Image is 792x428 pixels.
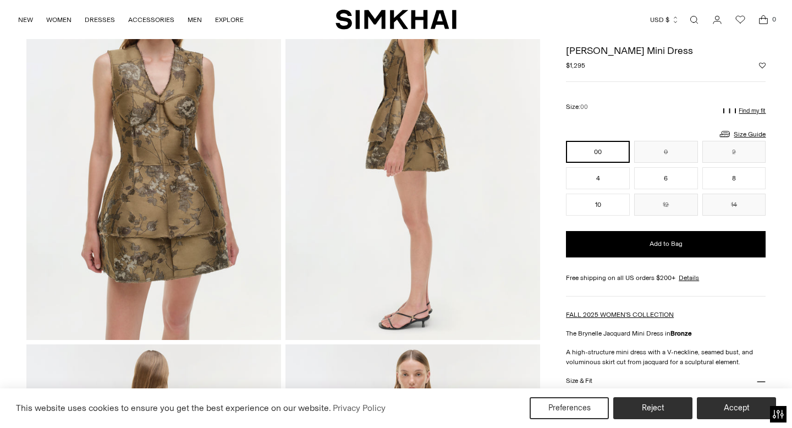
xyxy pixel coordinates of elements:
[670,330,692,337] strong: Bronze
[613,397,692,419] button: Reject
[634,167,698,189] button: 6
[566,377,592,385] h3: Size & Fit
[706,9,728,31] a: Go to the account page
[650,8,679,32] button: USD $
[702,194,766,216] button: 14
[566,367,766,395] button: Size & Fit
[580,103,588,111] span: 00
[566,231,766,257] button: Add to Bag
[566,347,766,367] p: A high-structure mini dress with a V-neckline, seamed bust, and voluminous skirt cut from jacquar...
[128,8,174,32] a: ACCESSORIES
[566,194,630,216] button: 10
[729,9,751,31] a: Wishlist
[769,14,779,24] span: 0
[752,9,774,31] a: Open cart modal
[634,194,698,216] button: 12
[188,8,202,32] a: MEN
[9,386,111,419] iframe: Sign Up via Text for Offers
[530,397,609,419] button: Preferences
[566,46,766,56] h1: [PERSON_NAME] Mini Dress
[566,328,766,338] p: The Brynelle Jacquard Mini Dress in
[702,167,766,189] button: 8
[634,141,698,163] button: 0
[566,102,588,112] label: Size:
[702,141,766,163] button: 2
[679,273,699,283] a: Details
[331,400,387,416] a: Privacy Policy (opens in a new tab)
[683,9,705,31] a: Open search modal
[759,62,766,69] button: Add to Wishlist
[215,8,244,32] a: EXPLORE
[566,311,674,319] a: FALL 2025 WOMEN'S COLLECTION
[566,273,766,283] div: Free shipping on all US orders $200+
[46,8,71,32] a: WOMEN
[566,167,630,189] button: 4
[566,61,585,70] span: $1,295
[16,403,331,413] span: This website uses cookies to ensure you get the best experience on our website.
[650,239,683,249] span: Add to Bag
[335,9,457,30] a: SIMKHAI
[697,397,776,419] button: Accept
[566,141,630,163] button: 00
[85,8,115,32] a: DRESSES
[18,8,33,32] a: NEW
[718,127,766,141] a: Size Guide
